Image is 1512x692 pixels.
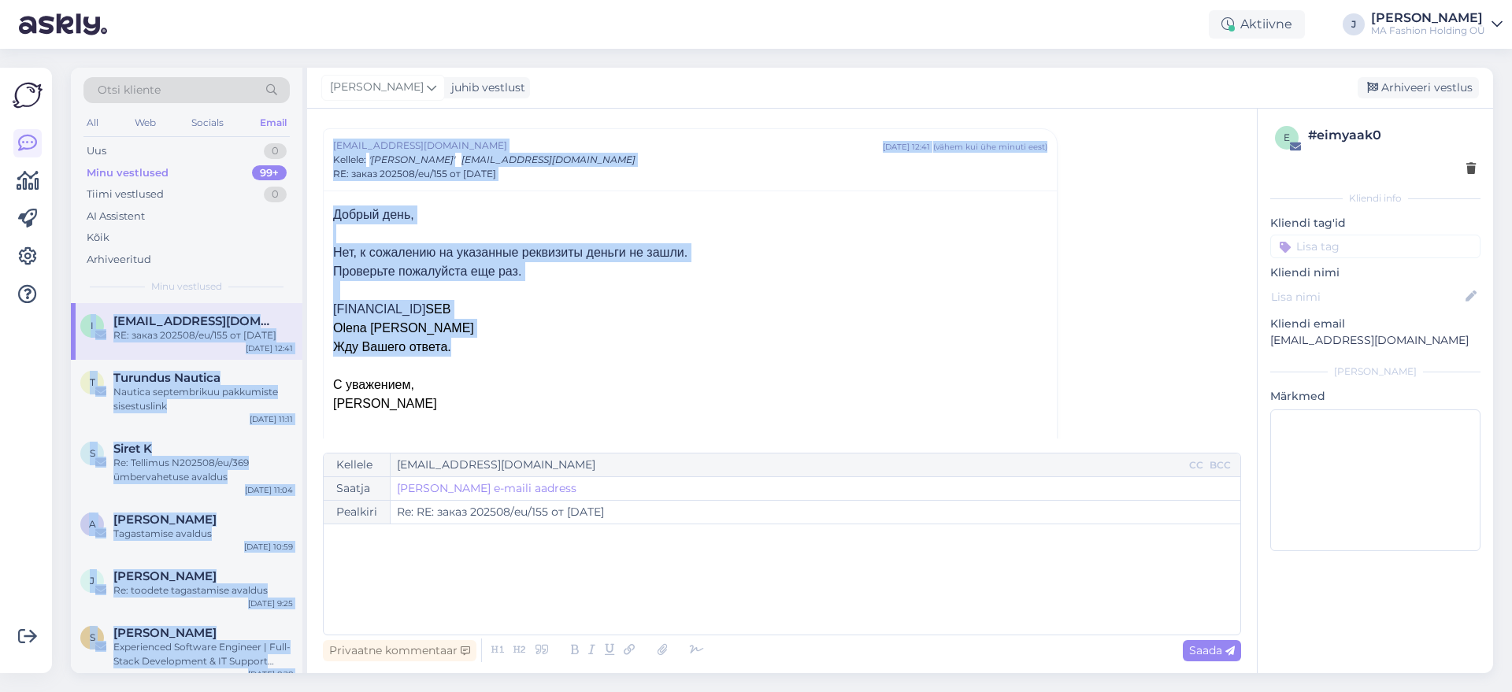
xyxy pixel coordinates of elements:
div: [DATE] 12:41 [883,141,930,153]
div: RE: заказ 202508/eu/155 от [DATE] [113,328,293,342]
span: Olena [333,321,367,335]
div: [DATE] 12:41 [246,342,293,354]
span: [PERSON_NAME] [330,79,424,96]
a: [PERSON_NAME]MA Fashion Holding OÜ [1371,12,1503,37]
p: Kliendi nimi [1270,265,1480,281]
div: Aktiivne [1209,10,1305,39]
div: [DATE] 9:25 [248,598,293,609]
div: 0 [264,143,287,159]
span: i [91,320,94,331]
span: Добрый день, Нет, к сожалению на указанные реквизиты деньги не зашли. [333,208,687,259]
div: ( vähem kui ühe minuti eest ) [933,141,1047,153]
div: Socials [188,113,227,133]
div: Saatja [324,477,391,500]
span: Siret K [113,442,152,456]
div: Re: toodete tagastamise avaldus [113,583,293,598]
img: Askly Logo [13,80,43,110]
div: [DATE] 10:59 [244,541,293,553]
span: Saada [1189,643,1235,657]
div: Arhiveeri vestlus [1358,77,1479,98]
input: Lisa tag [1270,235,1480,258]
div: All [83,113,102,133]
div: juhib vestlust [445,80,525,96]
div: Minu vestlused [87,165,169,181]
span: [EMAIL_ADDRESS][DOMAIN_NAME] [333,139,883,153]
div: AI Assistent [87,209,145,224]
span: RE: заказ 202508/eu/155 от [DATE] [333,167,496,181]
div: Tiimi vestlused [87,187,164,202]
p: [FINANCIAL_ID] [333,300,1047,319]
input: Write subject here... [391,501,1240,524]
span: [PERSON_NAME] [370,321,474,335]
span: Проверьте пожалуйста еще раз. [333,265,521,278]
p: [EMAIL_ADDRESS][DOMAIN_NAME] [1270,332,1480,349]
div: BCC [1206,458,1234,472]
div: Web [132,113,159,133]
span: Angeelika Taavet [113,513,217,527]
div: Re: Tellimus N202508/eu/369 ümbervahetuse avaldus [113,456,293,484]
p: Märkmed [1270,388,1480,405]
input: Lisa nimi [1271,288,1462,305]
span: SEB [425,302,450,316]
span: A [89,518,96,530]
span: ivantsova7771@gmail.com [113,314,277,328]
p: Kliendi tag'id [1270,215,1480,231]
div: 0 [264,187,287,202]
span: T [90,376,95,388]
div: Email [257,113,290,133]
a: [PERSON_NAME] e-maili aadress [397,480,576,497]
span: Jane Vitsur [113,569,217,583]
span: Otsi kliente [98,82,161,98]
span: e [1284,131,1290,143]
span: С уважением, [333,378,414,391]
span: Shibu Krishnan [113,626,217,640]
span: S [90,447,95,459]
div: Privaatne kommentaar [323,640,476,661]
span: Minu vestlused [151,279,222,294]
div: Uus [87,143,106,159]
div: [DATE] 11:11 [250,413,293,425]
div: Kliendi info [1270,191,1480,205]
div: 99+ [252,165,287,181]
div: Kellele [324,453,391,476]
div: Kõik [87,230,109,246]
div: J [1343,13,1365,35]
div: [PERSON_NAME] [1270,365,1480,379]
span: '[PERSON_NAME]' [369,154,455,165]
div: Experienced Software Engineer | Full-Stack Development & IT Support Expertise [113,640,293,668]
div: Arhiveeritud [87,252,151,268]
span: Kellele : [333,154,366,165]
div: Tagastamise avaldus [113,527,293,541]
span: J [90,575,94,587]
div: [DATE] 8:28 [248,668,293,680]
div: CC [1186,458,1206,472]
div: # eimyaak0 [1308,126,1476,145]
span: [EMAIL_ADDRESS][DOMAIN_NAME] [461,154,636,165]
span: Жду Вашего ответа. [333,340,451,353]
div: MA Fashion Holding OÜ [1371,24,1485,37]
span: Turundus Nautica [113,371,220,385]
span: S [90,631,95,643]
div: [DATE] 11:04 [245,484,293,496]
div: Nautica septembrikuu pakkumiste sisestuslink [113,385,293,413]
div: Pealkiri [324,501,391,524]
input: Recepient... [391,453,1186,476]
div: [PERSON_NAME] [1371,12,1485,24]
span: [PERSON_NAME] [333,397,437,410]
p: Kliendi email [1270,316,1480,332]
